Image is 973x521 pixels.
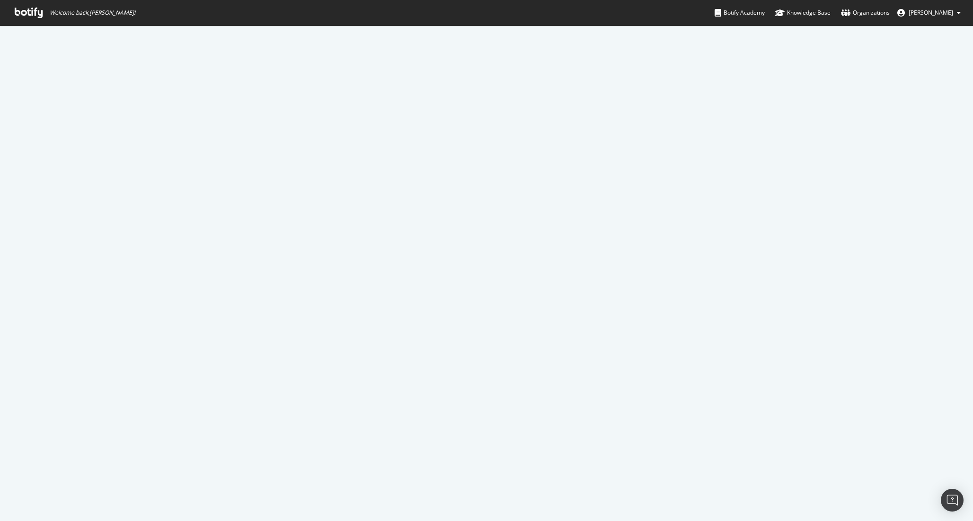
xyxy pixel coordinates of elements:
[909,9,953,17] span: Raghavendra Boloor
[841,8,890,18] div: Organizations
[941,489,964,512] div: Open Intercom Messenger
[50,9,135,17] span: Welcome back, [PERSON_NAME] !
[452,249,521,283] div: animation
[715,8,765,18] div: Botify Academy
[890,5,968,20] button: [PERSON_NAME]
[775,8,831,18] div: Knowledge Base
